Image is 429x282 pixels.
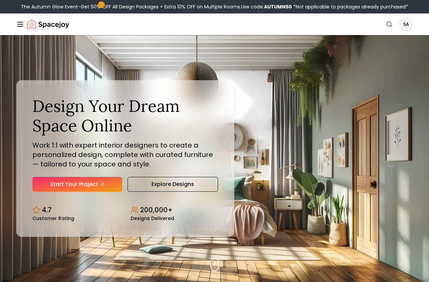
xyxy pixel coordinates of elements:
small: Customer Rating [32,216,74,221]
button: SA [399,18,413,31]
p: 200,000+ [140,205,172,215]
div: The Autumn Glow Event-Get 50% OFF All Design Packages + Extra 10% OFF on Multiple Rooms. [21,3,408,10]
a: Explore Designs [128,177,218,192]
nav: Global [16,13,413,35]
span: SA [400,18,412,30]
img: Spacejoy Logo [27,18,69,31]
h1: Design Your Dream Space Online [32,96,218,135]
span: Use code: [241,3,292,10]
small: Designs Delivered [131,216,174,221]
span: *Not applicable to packages already purchased* [292,3,408,10]
a: Spacejoy [27,18,69,31]
b: AUTUMN50 [264,3,292,10]
p: Work 1:1 with expert interior designers to create a personalized design, complete with curated fu... [32,140,218,169]
a: Start Your Project [32,177,122,192]
div: Design stats [32,200,218,221]
p: 4.7 [42,205,52,215]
